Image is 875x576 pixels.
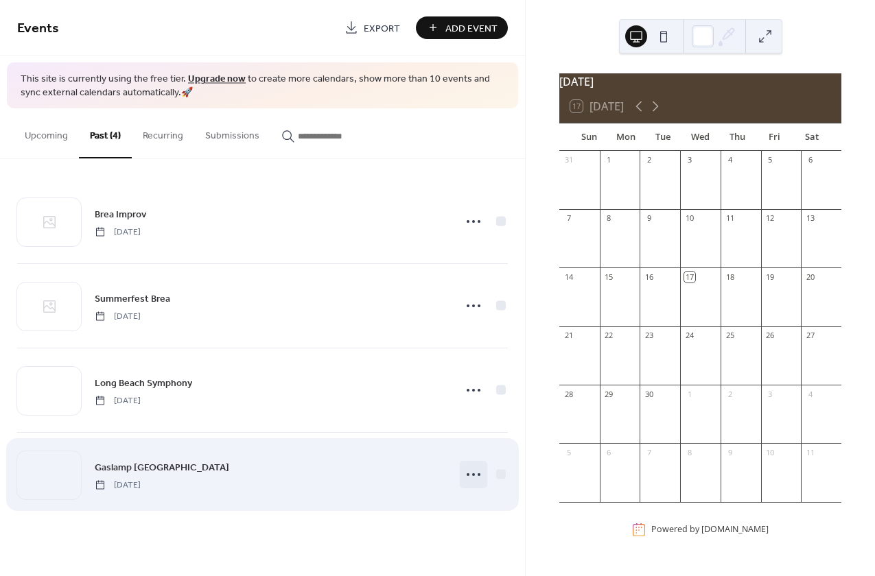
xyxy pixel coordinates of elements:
button: Submissions [194,108,270,157]
div: 8 [604,213,614,224]
span: [DATE] [95,479,141,491]
div: 6 [805,155,815,165]
a: Gaslamp [GEOGRAPHIC_DATA] [95,459,229,475]
div: 15 [604,272,614,282]
div: 3 [684,155,695,165]
div: 7 [644,447,654,457]
div: 17 [684,272,695,282]
div: 3 [765,389,775,399]
div: 19 [765,272,775,282]
div: 23 [644,331,654,341]
div: 24 [684,331,695,341]
div: Mon [607,123,644,151]
div: 29 [604,389,614,399]
span: [DATE] [95,394,141,407]
div: Sun [570,123,607,151]
div: Wed [681,123,719,151]
div: 7 [563,213,574,224]
div: Sat [793,123,830,151]
button: Recurring [132,108,194,157]
div: 1 [604,155,614,165]
div: 5 [765,155,775,165]
span: Events [17,15,59,42]
div: 8 [684,447,695,457]
span: Summerfest Brea [95,291,170,306]
div: 10 [765,447,775,457]
div: 10 [684,213,695,224]
a: [DOMAIN_NAME] [701,524,769,536]
div: 11 [725,213,735,224]
div: 11 [805,447,815,457]
span: Gaslamp [GEOGRAPHIC_DATA] [95,460,229,475]
div: 4 [805,389,815,399]
span: Export [364,21,400,36]
a: Brea Improv [95,206,146,222]
div: 2 [725,389,735,399]
button: Add Event [416,16,508,39]
div: 9 [644,213,654,224]
div: 28 [563,389,574,399]
div: Powered by [651,524,769,536]
div: 2 [644,155,654,165]
div: 27 [805,331,815,341]
div: Thu [719,123,756,151]
div: Fri [756,123,793,151]
div: 6 [604,447,614,457]
span: [DATE] [95,226,141,238]
a: Long Beach Symphony [95,375,192,391]
span: This site is currently using the free tier. to create more calendars, show more than 10 events an... [21,73,504,99]
div: 25 [725,331,735,341]
div: [DATE] [559,73,841,90]
div: 22 [604,331,614,341]
div: 21 [563,331,574,341]
div: 4 [725,155,735,165]
div: 5 [563,447,574,457]
div: 31 [563,155,574,165]
div: Tue [644,123,681,151]
div: 16 [644,272,654,282]
div: 20 [805,272,815,282]
span: Long Beach Symphony [95,376,192,390]
div: 14 [563,272,574,282]
div: 26 [765,331,775,341]
span: Add Event [445,21,498,36]
button: Upcoming [14,108,79,157]
a: Export [334,16,410,39]
button: Past (4) [79,108,132,158]
div: 18 [725,272,735,282]
a: Summerfest Brea [95,291,170,307]
div: 1 [684,389,695,399]
div: 30 [644,389,654,399]
span: [DATE] [95,310,141,322]
div: 9 [725,447,735,457]
a: Upgrade now [188,70,246,88]
div: 12 [765,213,775,224]
div: 13 [805,213,815,224]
